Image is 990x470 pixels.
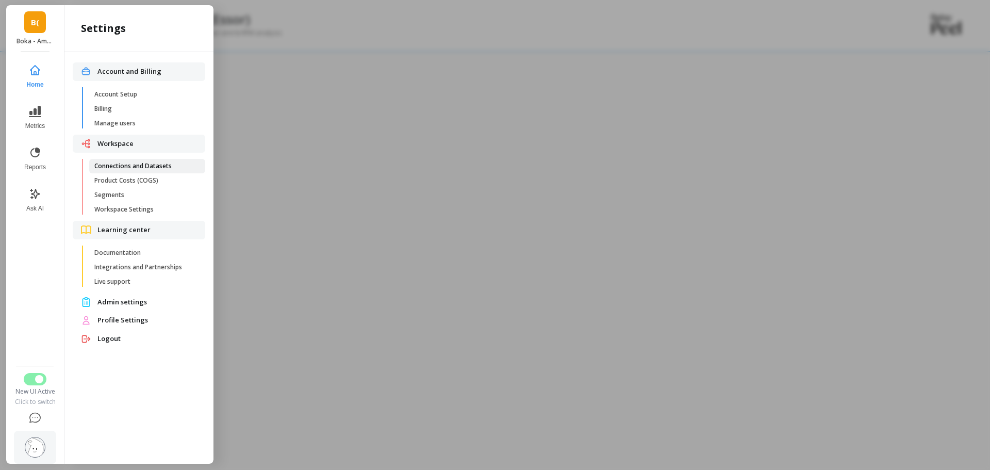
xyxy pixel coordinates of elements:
span: Documentation [94,249,193,257]
span: Metrics [25,122,45,130]
img: profile picture [25,437,45,458]
span: Admin settings [97,297,197,307]
div: Click to switch [14,398,56,406]
span: Live support [94,278,193,286]
img: Account and Billing [81,67,91,76]
span: Learning center [97,225,197,235]
button: Ask AI [18,182,52,219]
span: Profile Settings [97,315,197,326]
span: Account Setup [94,90,193,99]
span: Connections and Datasets [94,162,193,170]
span: B( [31,17,39,28]
div: New UI Active [14,387,56,396]
span: Segments [94,191,193,199]
button: Home [18,58,52,95]
span: Workspace Settings [94,205,193,214]
button: Switch to Legacy UI [24,373,46,385]
span: Ask AI [26,204,44,213]
span: Home [26,80,43,89]
img: Peel internal [81,297,91,307]
span: Product Costs (COGS) [94,176,193,185]
button: Help [14,406,56,431]
img: Profile settings [81,315,91,326]
button: Reports [18,140,52,177]
span: Integrations and Partnerships [94,263,193,271]
button: Metrics [18,99,52,136]
img: Learning center [81,225,91,234]
span: Manage users [94,119,193,127]
p: Boka - Amazon (Essor) [16,37,54,45]
span: Reports [24,163,46,171]
h2: Settings [81,21,126,36]
button: Settings [14,431,56,464]
span: Account and Billing [97,67,197,77]
span: Workspace [97,139,197,149]
img: Logout [81,334,91,344]
img: Workspace [81,139,91,149]
span: Logout [97,334,197,344]
span: Billing [94,105,193,113]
